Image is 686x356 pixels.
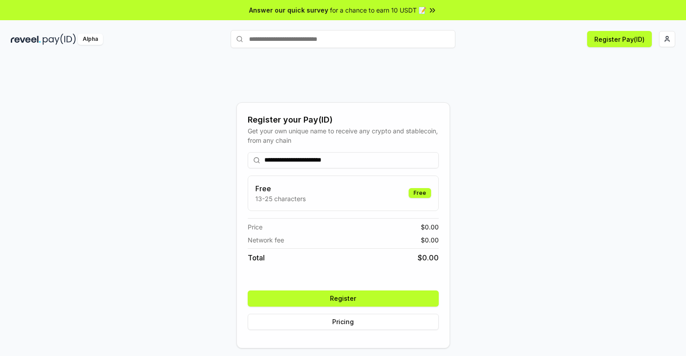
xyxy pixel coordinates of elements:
[249,5,328,15] span: Answer our quick survey
[421,235,439,245] span: $ 0.00
[248,222,263,232] span: Price
[248,314,439,330] button: Pricing
[418,252,439,263] span: $ 0.00
[78,34,103,45] div: Alpha
[248,235,284,245] span: Network fee
[248,290,439,307] button: Register
[248,114,439,126] div: Register your Pay(ID)
[330,5,426,15] span: for a chance to earn 10 USDT 📝
[421,222,439,232] span: $ 0.00
[587,31,652,47] button: Register Pay(ID)
[43,34,76,45] img: pay_id
[255,183,306,194] h3: Free
[248,126,439,145] div: Get your own unique name to receive any crypto and stablecoin, from any chain
[11,34,41,45] img: reveel_dark
[255,194,306,203] p: 13-25 characters
[248,252,265,263] span: Total
[409,188,431,198] div: Free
